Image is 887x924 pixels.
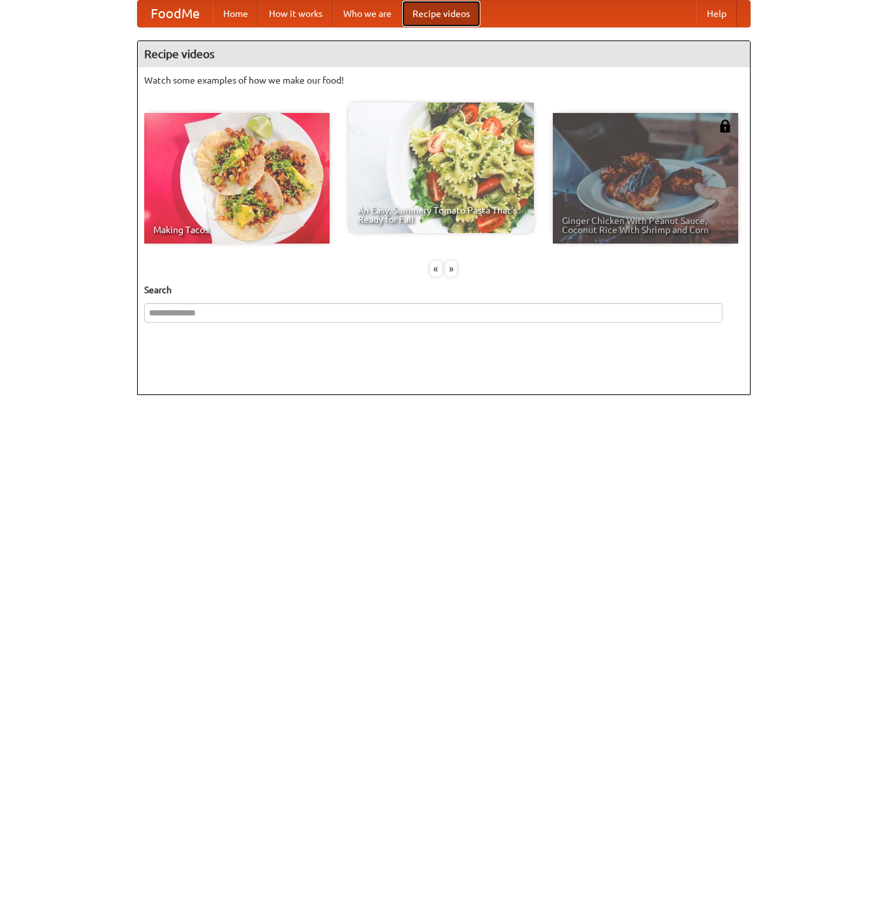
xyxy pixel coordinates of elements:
span: An Easy, Summery Tomato Pasta That's Ready for Fall [358,206,525,224]
a: Who we are [333,1,402,27]
img: 483408.png [719,119,732,133]
a: An Easy, Summery Tomato Pasta That's Ready for Fall [349,103,534,233]
div: « [430,261,442,277]
div: » [445,261,457,277]
a: Home [213,1,258,27]
a: Help [696,1,737,27]
a: FoodMe [138,1,213,27]
a: How it works [258,1,333,27]
h5: Search [144,283,743,296]
span: Making Tacos [153,225,320,234]
p: Watch some examples of how we make our food! [144,74,743,87]
a: Recipe videos [402,1,480,27]
a: Making Tacos [144,113,330,244]
h4: Recipe videos [138,41,750,67]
